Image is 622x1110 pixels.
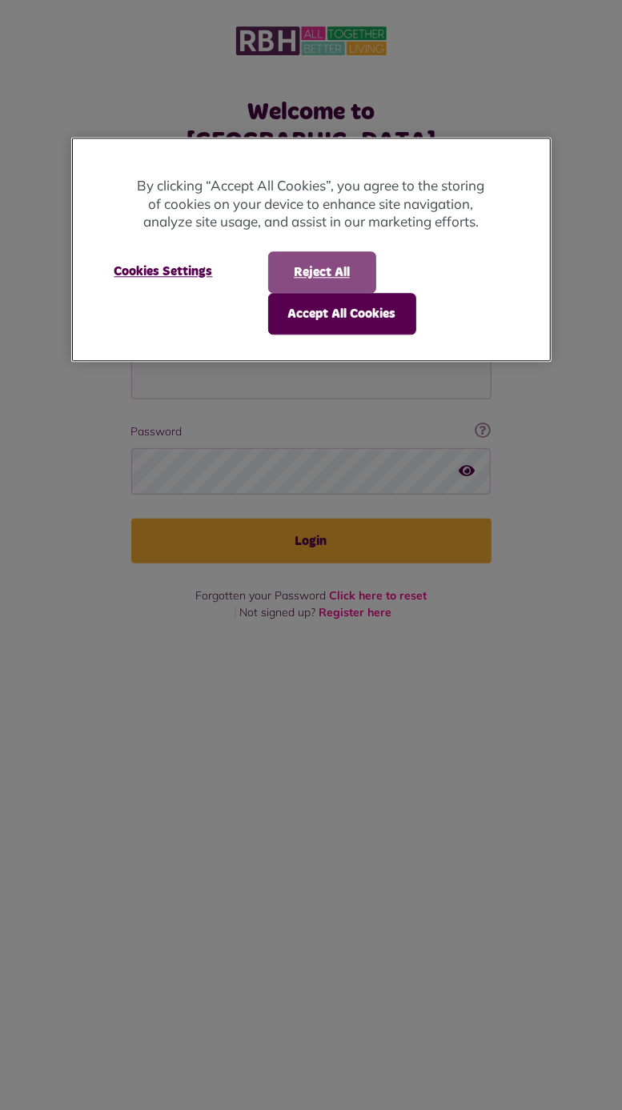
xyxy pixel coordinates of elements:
button: Cookies Settings [95,251,232,291]
button: Accept All Cookies [268,293,416,335]
div: Privacy [71,137,552,362]
p: By clicking “Accept All Cookies”, you agree to the storing of cookies on your device to enhance s... [135,177,488,231]
button: Reject All [268,251,376,293]
div: Cookie banner [71,137,552,362]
